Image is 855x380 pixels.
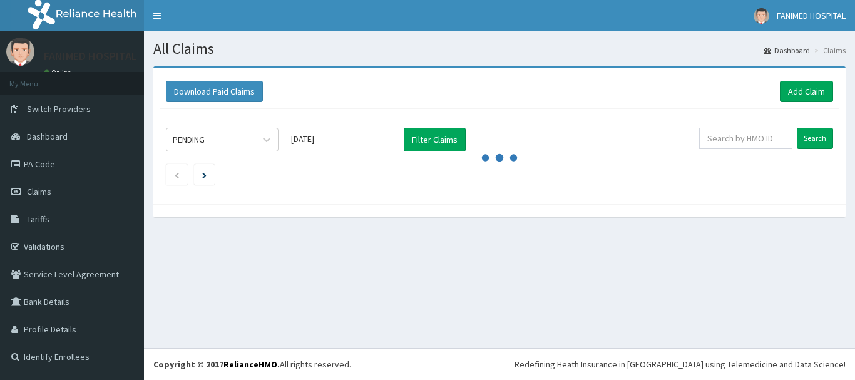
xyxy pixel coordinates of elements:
[699,128,792,149] input: Search by HMO ID
[44,68,74,77] a: Online
[797,128,833,149] input: Search
[27,103,91,115] span: Switch Providers
[153,359,280,370] strong: Copyright © 2017 .
[44,51,137,62] p: FANIMED HOSPITAL
[27,131,68,142] span: Dashboard
[27,213,49,225] span: Tariffs
[754,8,769,24] img: User Image
[777,10,846,21] span: FANIMED HOSPITAL
[174,169,180,180] a: Previous page
[223,359,277,370] a: RelianceHMO
[144,348,855,380] footer: All rights reserved.
[166,81,263,102] button: Download Paid Claims
[780,81,833,102] a: Add Claim
[202,169,207,180] a: Next page
[515,358,846,371] div: Redefining Heath Insurance in [GEOGRAPHIC_DATA] using Telemedicine and Data Science!
[27,186,51,197] span: Claims
[764,45,810,56] a: Dashboard
[153,41,846,57] h1: All Claims
[404,128,466,151] button: Filter Claims
[811,45,846,56] li: Claims
[481,139,518,177] svg: audio-loading
[173,133,205,146] div: PENDING
[6,38,34,66] img: User Image
[285,128,397,150] input: Select Month and Year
